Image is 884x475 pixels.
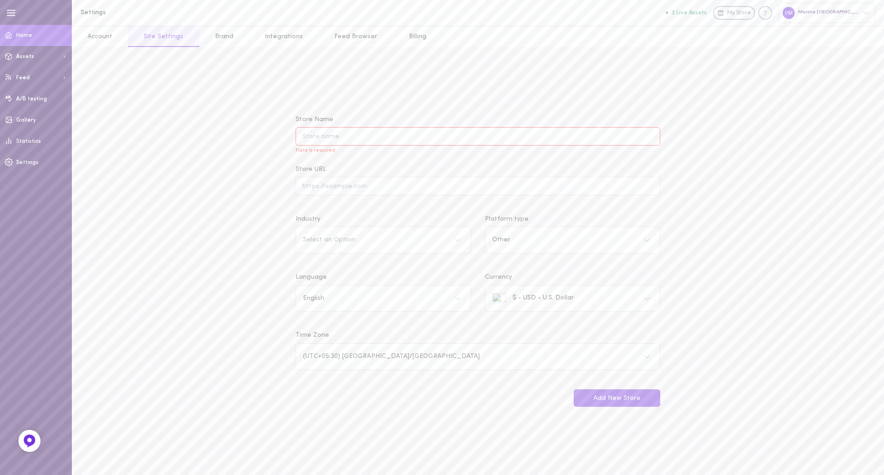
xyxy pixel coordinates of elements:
[319,26,393,47] a: Feed Browser
[713,6,755,20] a: My Store
[16,139,41,144] span: Statistics
[296,216,320,223] span: Industry
[296,274,327,281] span: Language
[666,10,713,16] a: 2 Live Assets
[16,160,39,165] span: Settings
[16,117,36,123] span: Gallery
[81,9,233,16] h1: Settings
[16,96,47,102] span: A/B testing
[16,33,32,38] span: Home
[303,353,480,360] div: (UTC+05:30) [GEOGRAPHIC_DATA]/[GEOGRAPHIC_DATA]
[199,26,249,47] a: Brand
[303,237,355,243] div: Select an Option
[296,166,326,173] span: Store URL
[296,127,660,145] input: Store NameField is required
[485,216,529,223] span: Platform type
[296,148,335,153] span: Field is required
[16,75,30,81] span: Feed
[727,9,751,18] span: My Store
[666,10,707,16] button: 2 Live Assets
[72,26,128,47] a: Account
[128,26,199,47] a: Site Settings
[23,434,36,448] img: Feedback Button
[393,26,442,47] a: Billing
[296,177,660,195] input: Store URL
[779,3,875,23] div: Marina [GEOGRAPHIC_DATA]
[16,54,34,59] span: Assets
[574,389,660,407] button: Add New Store
[303,295,324,302] div: English
[249,26,319,47] a: Integrations
[485,274,512,281] span: Currency
[492,237,510,243] div: Other
[296,332,329,339] span: Time Zone
[492,293,574,304] div: $ - USD - U.S. Dollar
[296,116,333,123] span: Store Name
[758,6,772,20] div: Knowledge center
